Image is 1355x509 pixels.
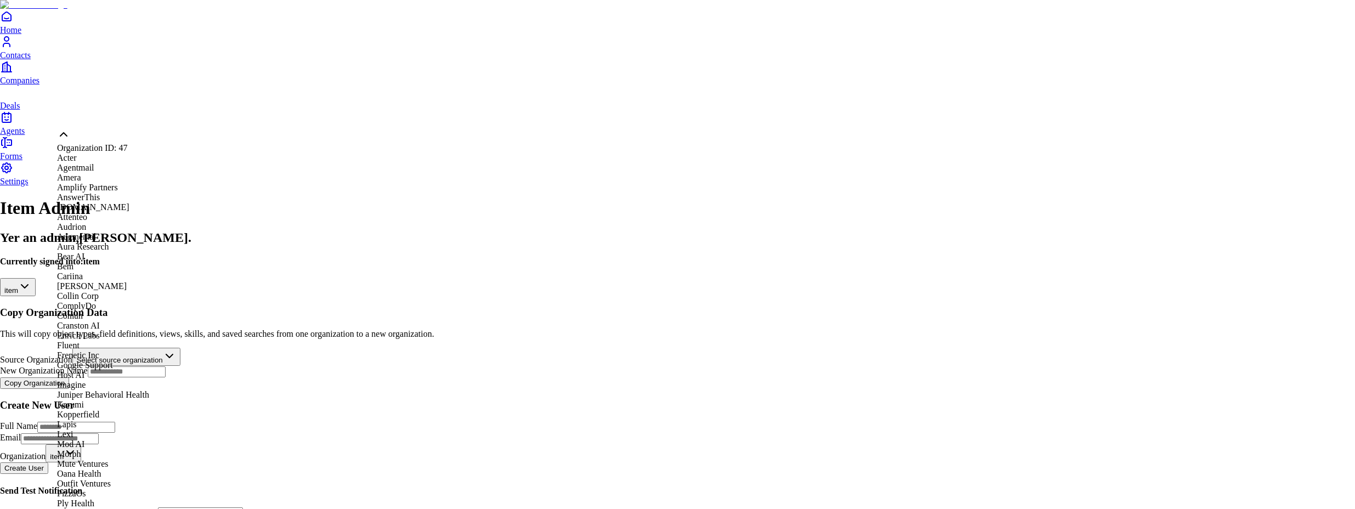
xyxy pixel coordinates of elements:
span: Bear AI [57,252,84,261]
span: Oana Health [57,469,101,478]
span: Bem [57,262,73,271]
span: Collin Corp [57,291,99,301]
span: ComplyDo [57,301,96,310]
span: Google Support [57,360,113,370]
span: Host AI [57,370,84,380]
span: Acter [57,153,77,162]
span: Aura Research [57,242,109,251]
span: Lexi [57,429,73,439]
span: PizzaOs [57,489,86,498]
span: Outfit Ventures [57,479,111,488]
span: Mute Ventures [57,459,108,468]
span: Cariina [57,272,83,281]
span: Fluent [57,341,80,350]
span: [PERSON_NAME] [57,281,127,291]
span: Kopperfield [57,410,99,419]
span: Cranston AI [57,321,100,330]
span: Frenetic Inc [57,350,99,360]
span: Ply Health [57,499,94,508]
span: Karumi [57,400,84,409]
span: Attenteo [57,212,87,222]
span: Mod AI [57,439,84,449]
span: Enrich Labs [57,331,100,340]
span: Comun [57,311,83,320]
span: AnswerThis [57,193,100,202]
span: Lapis [57,420,77,429]
span: [DOMAIN_NAME] [57,202,129,212]
span: Agentmail [57,163,94,172]
span: Organization ID: 47 [57,143,128,152]
span: Amera [57,173,81,182]
span: Juniper Behavioral Health [57,390,149,399]
span: Morph [57,449,81,459]
span: Augmental [57,232,96,241]
span: Audrion [57,222,86,231]
span: Imagine [57,380,86,389]
span: Amplify Partners [57,183,118,192]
